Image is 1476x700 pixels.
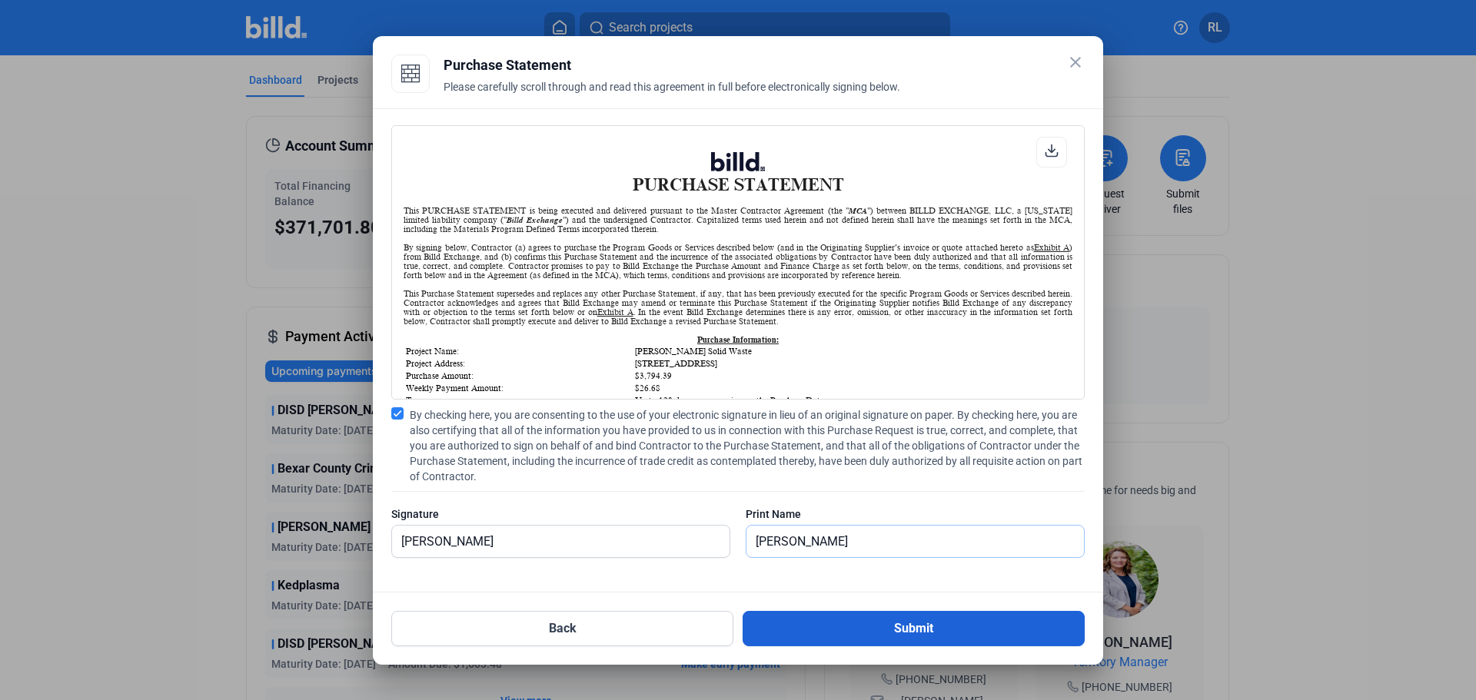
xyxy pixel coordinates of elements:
u: Purchase Information: [697,335,779,344]
h1: PURCHASE STATEMENT [404,152,1072,194]
u: Exhibit A [597,307,633,317]
div: This Purchase Statement supersedes and replaces any other Purchase Statement, if any, that has be... [404,289,1072,326]
td: Project Name: [405,346,633,357]
div: Print Name [746,506,1085,522]
div: Purchase Statement [444,55,1085,76]
i: Billd Exchange [507,215,563,224]
div: This PURCHASE STATEMENT is being executed and delivered pursuant to the Master Contractor Agreeme... [404,206,1072,234]
button: Submit [743,611,1085,646]
span: By checking here, you are consenting to the use of your electronic signature in lieu of an origin... [410,407,1085,484]
input: Signature [392,526,713,557]
input: Print Name [746,526,1084,557]
div: Please carefully scroll through and read this agreement in full before electronically signing below. [444,79,1085,113]
td: Project Address: [405,358,633,369]
div: Signature [391,506,730,522]
td: [PERSON_NAME] Solid Waste [634,346,1071,357]
td: [STREET_ADDRESS] [634,358,1071,369]
i: MCA [849,206,867,215]
td: $3,794.39 [634,370,1071,381]
td: $26.68 [634,383,1071,393]
u: Exhibit A [1034,243,1069,252]
td: Weekly Payment Amount: [405,383,633,393]
td: Term: [405,395,633,406]
td: Purchase Amount: [405,370,633,381]
button: Back [391,611,733,646]
div: By signing below, Contractor (a) agrees to purchase the Program Goods or Services described below... [404,243,1072,280]
mat-icon: close [1066,53,1085,71]
td: Up to 120 days, commencing on the Purchase Date [634,395,1071,406]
